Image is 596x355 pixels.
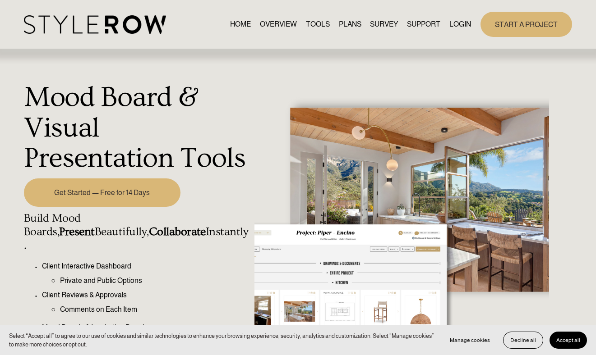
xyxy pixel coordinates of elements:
button: Manage cookies [443,332,497,349]
p: Mood Boards & Inspiration Boards [42,322,249,333]
img: StyleRow [24,15,166,34]
a: LOGIN [449,18,471,30]
a: SURVEY [370,18,398,30]
a: PLANS [339,18,361,30]
span: SUPPORT [407,19,440,30]
a: Get Started — Free for 14 Days [24,178,180,207]
span: Accept all [556,337,580,343]
button: Accept all [550,332,587,349]
p: Private and Public Options [60,275,249,286]
a: HOME [230,18,251,30]
a: folder dropdown [407,18,440,30]
h4: Build Mood Boards, Beautifully, Instantly. [24,212,249,252]
a: OVERVIEW [260,18,297,30]
a: START A PROJECT [480,12,572,36]
p: Client Interactive Dashboard [42,261,249,272]
p: Select “Accept all” to agree to our use of cookies and similar technologies to enhance your brows... [9,332,434,349]
a: TOOLS [306,18,330,30]
p: Comments on Each Item [60,304,249,315]
p: Client Reviews & Approvals [42,290,249,300]
span: Decline all [510,337,536,343]
strong: Collaborate [149,225,206,238]
h1: Mood Board & Visual Presentation Tools [24,82,249,173]
span: Manage cookies [450,337,490,343]
button: Decline all [503,332,543,349]
strong: Present [59,225,94,238]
